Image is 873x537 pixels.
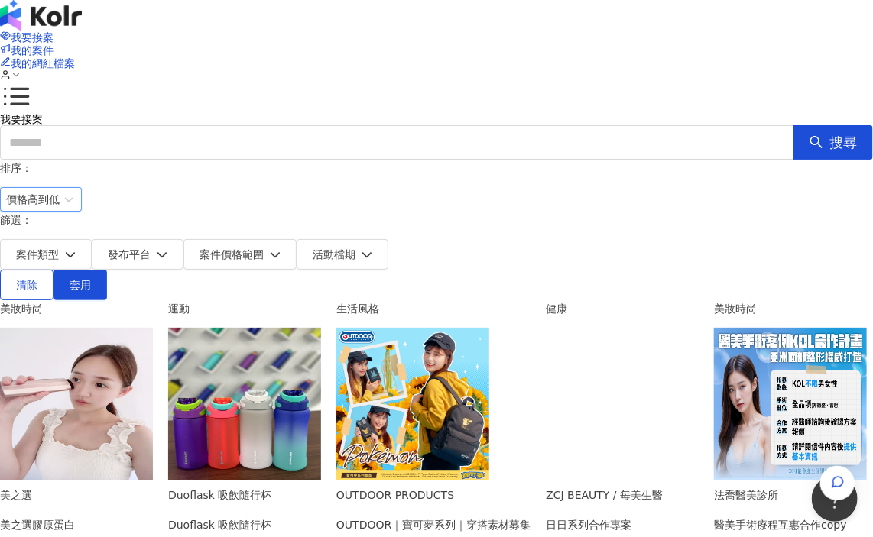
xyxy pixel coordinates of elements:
[168,328,321,480] img: Duoflask 吸飲隨行杯
[168,516,271,533] div: Duoflask 吸飲隨行杯
[714,300,867,317] div: 美妝時尚
[714,328,867,480] img: 眼袋、隆鼻、隆乳、抽脂、墊下巴
[54,270,107,300] button: 套用
[546,328,699,480] img: 日日系列
[11,57,75,70] span: 我的網紅檔案
[336,300,531,317] div: 生活風格
[6,188,76,211] span: 價格高到低
[297,239,388,270] button: 活動檔期
[546,516,663,533] div: 日日系列合作專案
[546,300,699,317] div: 健康
[168,300,321,317] div: 運動
[336,516,531,533] div: OUTDOOR｜寶可夢系列｜穿搭素材募集
[829,134,857,151] span: 搜尋
[11,44,54,57] span: 我的案件
[16,279,37,291] span: 清除
[336,487,531,503] div: OUTDOOR PRODUCTS
[714,516,846,533] div: 醫美手術療程互惠合作copy
[16,248,59,260] span: 案件類型
[313,248,355,260] span: 活動檔期
[714,487,846,503] div: 法喬醫美診所
[546,487,663,503] div: ZCJ BEAUTY / 每美生醫
[108,248,151,260] span: 發布平台
[11,31,54,44] span: 我要接案
[92,239,183,270] button: 發布平台
[810,135,823,149] span: search
[168,487,271,503] div: Duoflask 吸飲隨行杯
[336,328,489,480] img: 【OUTDOOR】寶可夢系列
[812,476,858,522] iframe: Help Scout Beacon - Open
[793,125,873,160] button: 搜尋
[200,248,264,260] span: 案件價格範圍
[183,239,297,270] button: 案件價格範圍
[70,279,91,291] span: 套用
